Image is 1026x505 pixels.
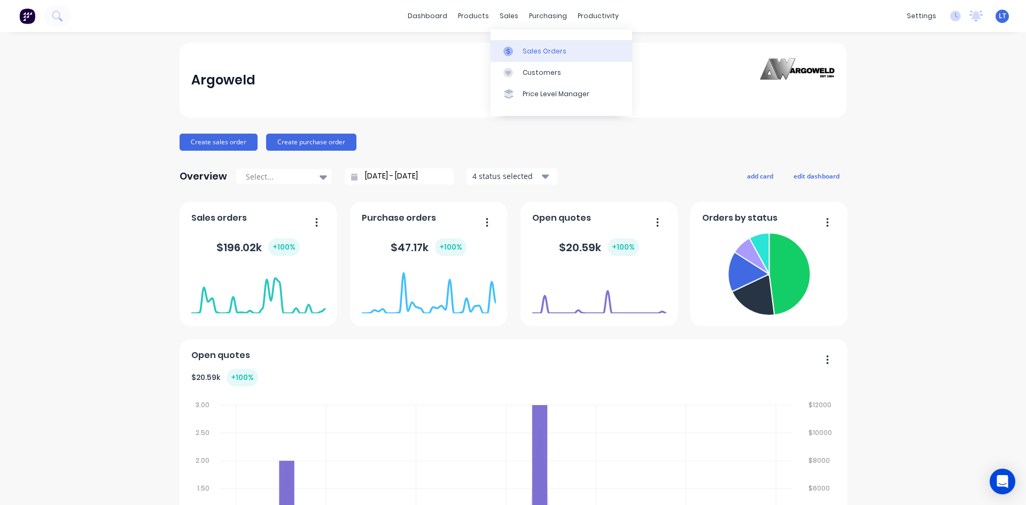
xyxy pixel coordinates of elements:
[191,212,247,224] span: Sales orders
[491,40,632,61] a: Sales Orders
[524,8,572,24] div: purchasing
[391,238,467,256] div: $ 47.17k
[180,166,227,187] div: Overview
[809,428,833,437] tspan: $10000
[435,238,467,256] div: + 100 %
[523,68,561,77] div: Customers
[532,212,591,224] span: Open quotes
[491,62,632,83] a: Customers
[197,484,209,493] tspan: 1.50
[216,238,300,256] div: $ 196.02k
[491,83,632,105] a: Price Level Manager
[195,456,209,465] tspan: 2.00
[195,428,209,437] tspan: 2.50
[809,484,830,493] tspan: $6000
[180,134,258,151] button: Create sales order
[760,58,835,103] img: Argoweld
[702,212,778,224] span: Orders by status
[787,169,846,183] button: edit dashboard
[740,169,780,183] button: add card
[402,8,453,24] a: dashboard
[268,238,300,256] div: + 100 %
[999,11,1006,21] span: LT
[523,46,566,56] div: Sales Orders
[266,134,356,151] button: Create purchase order
[559,238,639,256] div: $ 20.59k
[191,369,258,386] div: $ 20.59k
[809,456,830,465] tspan: $8000
[472,170,540,182] div: 4 status selected
[467,168,557,184] button: 4 status selected
[572,8,624,24] div: productivity
[523,89,589,99] div: Price Level Manager
[195,400,209,409] tspan: 3.00
[227,369,258,386] div: + 100 %
[494,8,524,24] div: sales
[191,69,255,91] div: Argoweld
[901,8,942,24] div: settings
[809,400,832,409] tspan: $12000
[453,8,494,24] div: products
[19,8,35,24] img: Factory
[990,469,1015,494] div: Open Intercom Messenger
[362,212,436,224] span: Purchase orders
[608,238,639,256] div: + 100 %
